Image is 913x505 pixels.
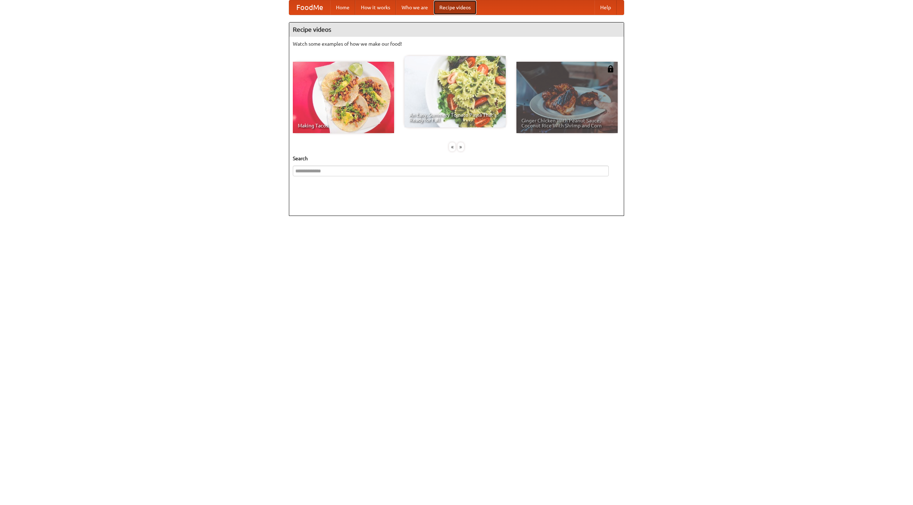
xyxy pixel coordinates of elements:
h5: Search [293,155,620,162]
span: Making Tacos [298,123,389,128]
div: » [458,142,464,151]
a: Home [330,0,355,15]
a: Recipe videos [434,0,476,15]
a: Who we are [396,0,434,15]
p: Watch some examples of how we make our food! [293,40,620,47]
span: An Easy, Summery Tomato Pasta That's Ready for Fall [409,112,501,122]
a: How it works [355,0,396,15]
a: Help [595,0,617,15]
img: 483408.png [607,65,614,72]
a: FoodMe [289,0,330,15]
a: Making Tacos [293,62,394,133]
h4: Recipe videos [289,22,624,37]
a: An Easy, Summery Tomato Pasta That's Ready for Fall [404,56,506,127]
div: « [449,142,455,151]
